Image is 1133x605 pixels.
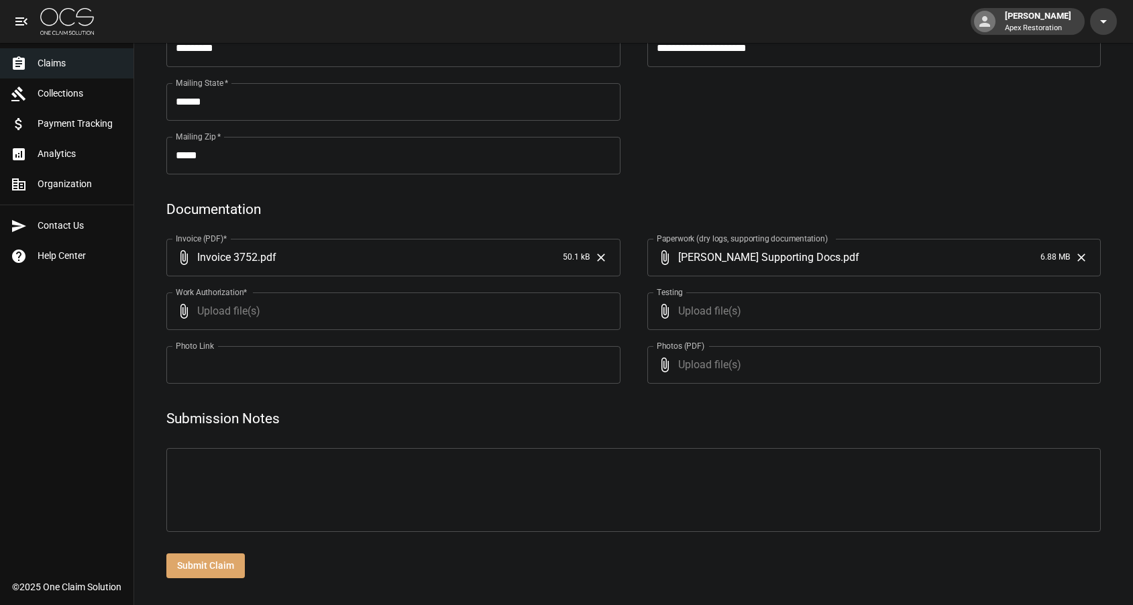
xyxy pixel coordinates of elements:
[176,286,248,298] label: Work Authorization*
[38,56,123,70] span: Claims
[591,248,611,268] button: Clear
[38,87,123,101] span: Collections
[38,219,123,233] span: Contact Us
[678,292,1065,330] span: Upload file(s)
[38,117,123,131] span: Payment Tracking
[657,340,704,351] label: Photos (PDF)
[38,147,123,161] span: Analytics
[12,580,121,594] div: © 2025 One Claim Solution
[38,177,123,191] span: Organization
[40,8,94,35] img: ocs-logo-white-transparent.png
[678,250,841,265] span: [PERSON_NAME] Supporting Docs
[176,233,227,244] label: Invoice (PDF)*
[1071,248,1091,268] button: Clear
[1005,23,1071,34] p: Apex Restoration
[657,233,828,244] label: Paperwork (dry logs, supporting documentation)
[8,8,35,35] button: open drawer
[678,346,1065,384] span: Upload file(s)
[38,249,123,263] span: Help Center
[258,250,276,265] span: . pdf
[657,286,683,298] label: Testing
[1000,9,1077,34] div: [PERSON_NAME]
[176,340,214,351] label: Photo Link
[1040,251,1070,264] span: 6.88 MB
[841,250,859,265] span: . pdf
[166,553,245,578] button: Submit Claim
[197,292,584,330] span: Upload file(s)
[563,251,590,264] span: 50.1 kB
[197,250,258,265] span: Invoice 3752
[176,131,221,142] label: Mailing Zip
[176,77,228,89] label: Mailing State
